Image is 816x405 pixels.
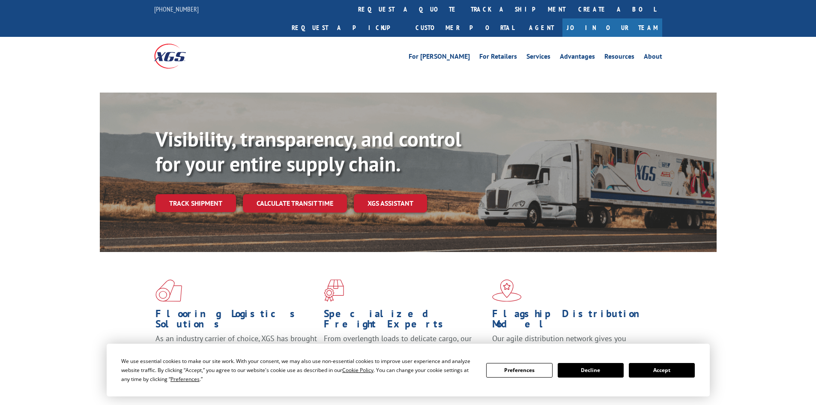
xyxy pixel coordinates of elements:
div: Cookie Consent Prompt [107,344,710,396]
span: Cookie Policy [342,366,374,374]
a: Customer Portal [409,18,520,37]
a: [PHONE_NUMBER] [154,5,199,13]
b: Visibility, transparency, and control for your entire supply chain. [155,126,461,177]
img: xgs-icon-flagship-distribution-model-red [492,279,522,302]
img: xgs-icon-total-supply-chain-intelligence-red [155,279,182,302]
p: From overlength loads to delicate cargo, our experienced staff knows the best way to move your fr... [324,333,486,372]
button: Preferences [486,363,552,378]
button: Decline [558,363,624,378]
div: We use essential cookies to make our site work. With your consent, we may also use non-essential ... [121,357,476,384]
a: Services [526,53,550,63]
a: About [644,53,662,63]
a: For Retailers [479,53,517,63]
h1: Flagship Distribution Model [492,309,654,333]
span: Our agile distribution network gives you nationwide inventory management on demand. [492,333,650,354]
h1: Flooring Logistics Solutions [155,309,317,333]
img: xgs-icon-focused-on-flooring-red [324,279,344,302]
span: As an industry carrier of choice, XGS has brought innovation and dedication to flooring logistics... [155,333,317,364]
a: XGS ASSISTANT [354,194,427,213]
a: Track shipment [155,194,236,212]
button: Accept [629,363,695,378]
h1: Specialized Freight Experts [324,309,486,333]
a: Agent [520,18,562,37]
a: Advantages [560,53,595,63]
a: Request a pickup [285,18,409,37]
span: Preferences [170,375,200,383]
a: Resources [604,53,634,63]
a: Calculate transit time [243,194,347,213]
a: Join Our Team [562,18,662,37]
a: For [PERSON_NAME] [409,53,470,63]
